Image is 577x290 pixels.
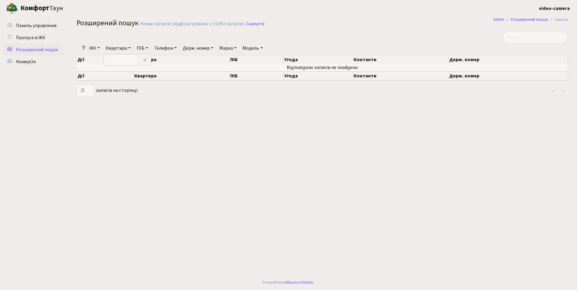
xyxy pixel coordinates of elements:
th: Угода [284,55,353,64]
input: Пошук... [503,32,568,43]
span: Розширений пошук [16,46,58,53]
a: Скинути [246,21,264,27]
a: Massive Kinetic [286,279,314,285]
th: Контакти [353,71,448,80]
span: Таун [20,3,63,14]
a: Модель [240,43,265,53]
span: Пропуск в ЖК [16,34,45,41]
label: записів на сторінці [77,85,137,96]
th: ПІБ [230,55,284,64]
a: Admin [493,16,504,23]
a: ЖК [87,43,102,53]
th: Держ. номер [449,55,568,64]
div: Розроблено . [262,279,315,286]
th: Квартира [134,55,230,64]
a: ПІБ [134,43,151,53]
span: Панель управління [16,22,56,29]
th: ПІБ [230,71,284,80]
img: logo.png [6,2,18,14]
a: Панель управління [3,20,63,32]
nav: breadcrumb [484,13,577,26]
a: Держ. номер [180,43,216,53]
b: Комфорт [20,3,49,13]
span: Розширений пошук [77,18,139,28]
th: Дії [77,71,134,80]
th: Держ. номер [449,71,568,80]
li: Список [548,16,568,23]
span: НомерОк [16,58,36,65]
a: Розширений пошук [3,44,63,56]
th: Дії [77,55,134,64]
a: video-camera [539,5,570,12]
a: Телефон [152,43,179,53]
button: Переключити навігацію [75,3,90,13]
a: НомерОк [3,56,63,68]
a: Пропуск в ЖК [3,32,63,44]
th: Квартира [134,71,230,80]
a: Розширений пошук [511,16,548,23]
th: Контакти [353,55,448,64]
div: Немає записів (відфільтровано з 14,992 записів). [140,21,245,27]
th: Угода [284,71,353,80]
select: записів на сторінці [77,85,94,96]
a: Квартира [103,43,133,53]
a: Марка [217,43,239,53]
td: Відповідних записів не знайдено [77,64,568,71]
